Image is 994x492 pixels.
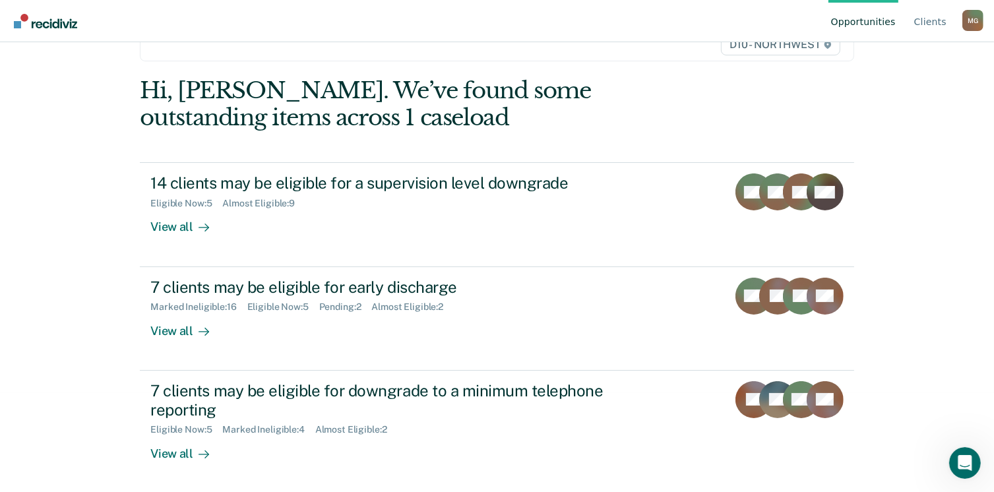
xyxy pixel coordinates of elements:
[150,198,222,209] div: Eligible Now : 5
[962,10,983,31] button: Profile dropdown button
[14,14,77,28] img: Recidiviz
[150,209,224,235] div: View all
[222,198,305,209] div: Almost Eligible : 9
[150,435,224,461] div: View all
[150,278,613,297] div: 7 clients may be eligible for early discharge
[150,173,613,193] div: 14 clients may be eligible for a supervision level downgrade
[140,77,711,131] div: Hi, [PERSON_NAME]. We’ve found some outstanding items across 1 caseload
[140,267,854,371] a: 7 clients may be eligible for early dischargeMarked Ineligible:16Eligible Now:5Pending:2Almost El...
[150,424,222,435] div: Eligible Now : 5
[150,313,224,338] div: View all
[949,447,981,479] iframe: Intercom live chat
[962,10,983,31] div: M G
[721,34,840,55] span: D10 - NORTHWEST
[222,424,315,435] div: Marked Ineligible : 4
[150,381,613,419] div: 7 clients may be eligible for downgrade to a minimum telephone reporting
[371,301,454,313] div: Almost Eligible : 2
[247,301,319,313] div: Eligible Now : 5
[315,424,398,435] div: Almost Eligible : 2
[150,301,247,313] div: Marked Ineligible : 16
[140,162,854,266] a: 14 clients may be eligible for a supervision level downgradeEligible Now:5Almost Eligible:9View all
[319,301,372,313] div: Pending : 2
